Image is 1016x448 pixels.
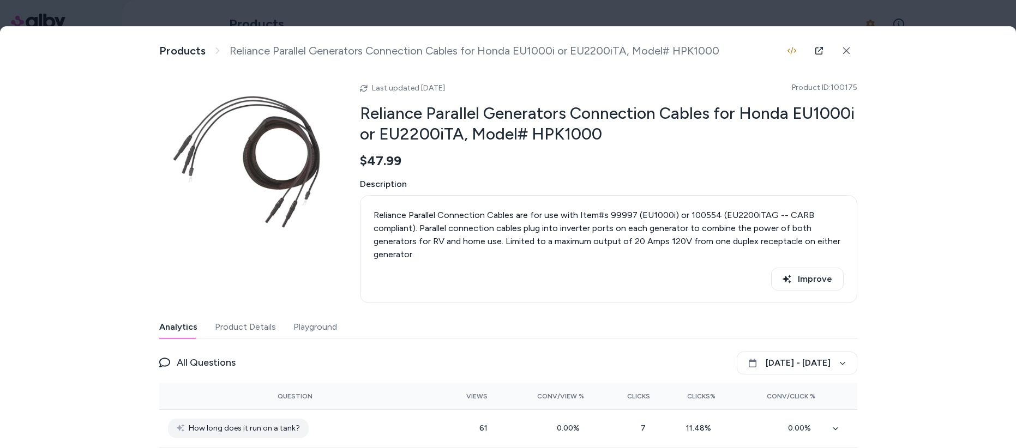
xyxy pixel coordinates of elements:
[479,423,488,433] span: 61
[215,316,276,338] button: Product Details
[360,153,401,169] span: $47.99
[788,423,815,433] span: 0.00 %
[293,316,337,338] button: Playground
[687,392,716,401] span: Clicks%
[767,392,815,401] span: Conv/Click %
[278,392,312,401] span: Question
[602,388,650,405] button: Clicks
[537,392,584,401] span: Conv/View %
[159,44,719,58] nav: breadcrumb
[189,422,300,435] span: How long does it run on a tank?
[792,82,857,93] span: Product ID: 100175
[230,44,719,58] span: Reliance Parallel Generators Connection Cables for Honda EU1000i or EU2200iTA, Model# HPK1000
[557,423,584,433] span: 0.00 %
[505,388,584,405] button: Conv/View %
[372,83,445,93] span: Last updated [DATE]
[466,392,488,401] span: Views
[771,268,844,290] button: Improve
[159,316,197,338] button: Analytics
[159,75,334,249] img: 100175.jpg
[440,388,488,405] button: Views
[177,355,236,370] span: All Questions
[374,209,844,261] p: Reliance Parallel Connection Cables are for use with Item#s 99997 (EU1000i) or 100554 (EU2200iTAG...
[668,388,716,405] button: Clicks%
[360,178,857,191] span: Description
[360,103,857,144] h2: Reliance Parallel Generators Connection Cables for Honda EU1000i or EU2200iTA, Model# HPK1000
[686,423,716,433] span: 11.48 %
[278,388,312,405] button: Question
[627,392,650,401] span: Clicks
[733,388,815,405] button: Conv/Click %
[641,423,650,433] span: 7
[159,44,206,58] a: Products
[737,352,857,374] button: [DATE] - [DATE]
